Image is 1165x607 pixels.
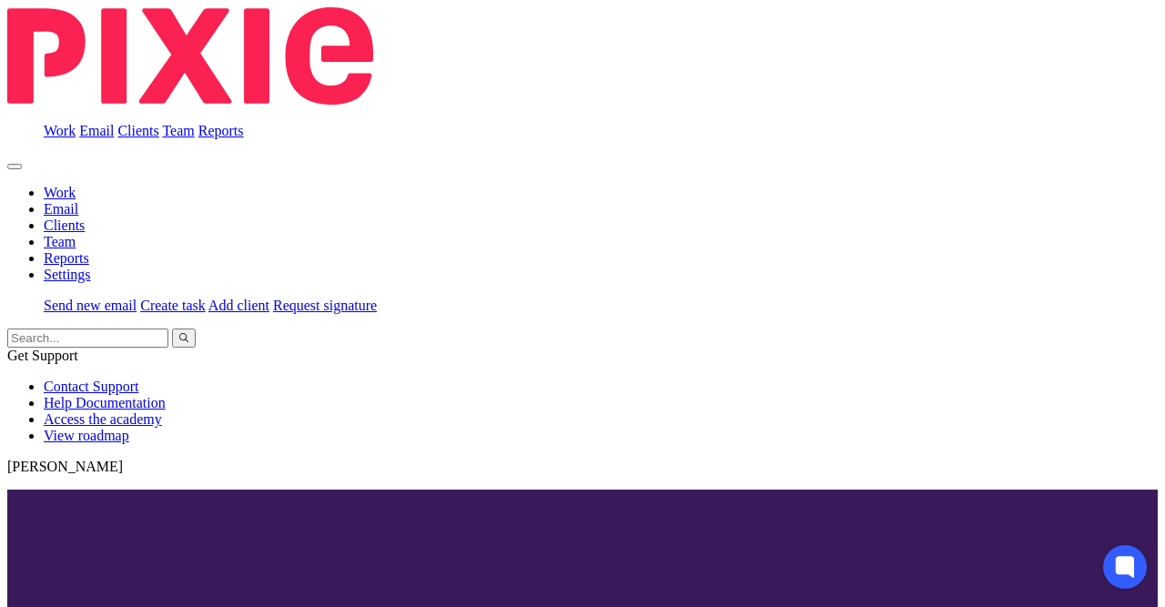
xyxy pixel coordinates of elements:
a: View roadmap [44,428,129,443]
a: Help Documentation [44,395,166,410]
a: Access the academy [44,411,162,427]
a: Request signature [273,298,377,313]
a: Work [44,185,76,200]
a: Contact Support [44,379,138,394]
a: Email [44,201,78,217]
a: Email [79,123,114,138]
a: Clients [117,123,158,138]
input: Search [7,329,168,348]
a: Add client [208,298,269,313]
a: Send new email [44,298,137,313]
a: Reports [198,123,244,138]
img: Pixie [7,7,373,105]
p: [PERSON_NAME] [7,459,1158,475]
a: Settings [44,267,91,282]
a: Work [44,123,76,138]
button: Search [172,329,196,348]
a: Team [162,123,194,138]
span: Get Support [7,348,78,363]
a: Create task [140,298,206,313]
a: Reports [44,250,89,266]
a: Clients [44,218,85,233]
a: Team [44,234,76,249]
